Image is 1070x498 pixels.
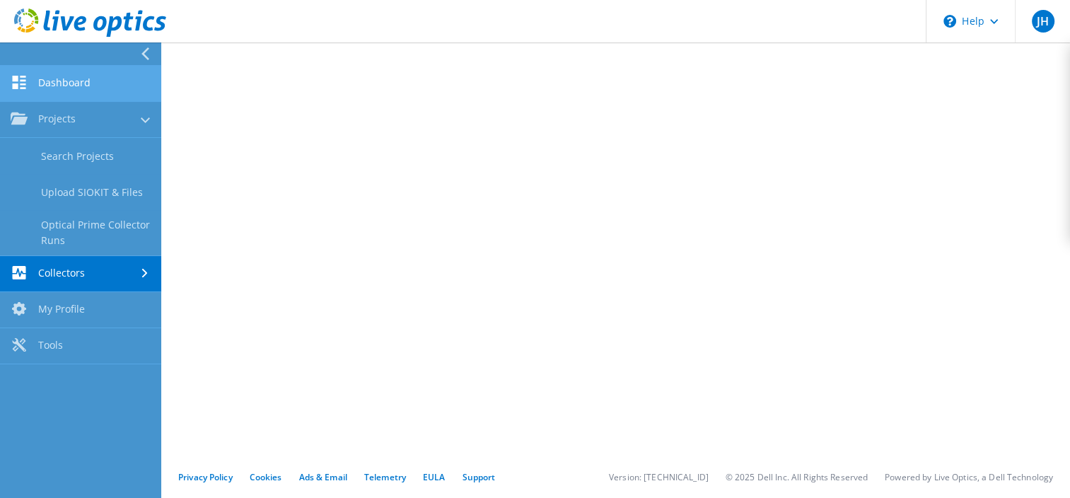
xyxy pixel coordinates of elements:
[250,471,282,483] a: Cookies
[885,471,1053,483] li: Powered by Live Optics, a Dell Technology
[943,15,956,28] svg: \n
[609,471,709,483] li: Version: [TECHNICAL_ID]
[726,471,868,483] li: © 2025 Dell Inc. All Rights Reserved
[299,471,347,483] a: Ads & Email
[178,471,233,483] a: Privacy Policy
[1032,10,1054,33] span: JH
[462,471,495,483] a: Support
[423,471,445,483] a: EULA
[364,471,406,483] a: Telemetry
